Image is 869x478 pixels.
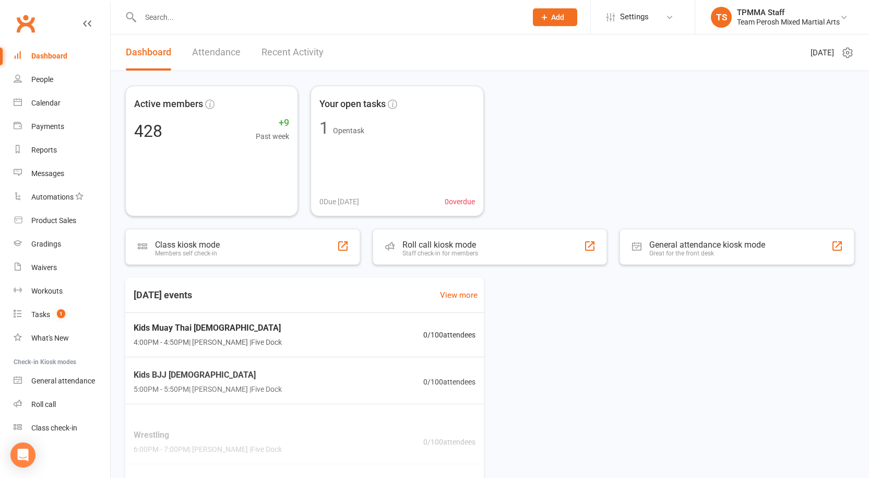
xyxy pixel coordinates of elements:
[125,286,200,305] h3: [DATE] events
[31,424,77,432] div: Class check-in
[533,8,577,26] button: Add
[620,5,649,29] span: Settings
[14,44,110,68] a: Dashboard
[14,185,110,209] a: Automations
[31,52,67,60] div: Dashboard
[134,321,282,335] span: Kids Muay Thai [DEMOGRAPHIC_DATA]
[423,329,475,341] span: 0 / 100 attendees
[14,68,110,91] a: People
[402,250,478,257] div: Staff check-in for members
[319,97,386,112] span: Your open tasks
[14,162,110,185] a: Messages
[134,383,282,395] span: 5:00PM - 5:50PM | [PERSON_NAME] | Five Dock
[402,240,478,250] div: Roll call kiosk mode
[423,436,475,447] span: 0 / 100 attendees
[134,336,282,348] span: 4:00PM - 4:50PM | [PERSON_NAME] | Five Dock
[711,7,732,28] div: TS
[134,444,282,455] span: 6:00PM - 7:00PM | [PERSON_NAME] | Five Dock
[31,122,64,131] div: Payments
[649,250,765,257] div: Great for the front desk
[31,169,64,178] div: Messages
[319,196,359,207] span: 0 Due [DATE]
[14,279,110,303] a: Workouts
[737,17,840,27] div: Team Perosh Mixed Martial Arts
[155,240,220,250] div: Class kiosk mode
[31,377,95,385] div: General attendance
[31,310,50,319] div: Tasks
[445,196,475,207] span: 0 overdue
[319,120,329,136] div: 1
[256,131,289,142] span: Past week
[10,442,35,468] div: Open Intercom Messenger
[31,193,74,201] div: Automations
[333,126,364,135] span: Open task
[13,10,39,37] a: Clubworx
[134,368,282,382] span: Kids BJJ [DEMOGRAPHIC_DATA]
[14,393,110,416] a: Roll call
[14,209,110,232] a: Product Sales
[14,115,110,138] a: Payments
[14,138,110,162] a: Reports
[31,334,69,342] div: What's New
[31,146,57,154] div: Reports
[256,115,289,131] span: +9
[31,400,56,409] div: Roll call
[14,232,110,256] a: Gradings
[155,250,220,257] div: Members self check-in
[14,327,110,350] a: What's New
[31,240,61,248] div: Gradings
[737,8,840,17] div: TPMMA Staff
[31,263,57,272] div: Waivers
[14,91,110,115] a: Calendar
[14,369,110,393] a: General attendance kiosk mode
[134,97,203,112] span: Active members
[14,256,110,279] a: Waivers
[14,303,110,327] a: Tasks 1
[31,99,61,107] div: Calendar
[649,240,765,250] div: General attendance kiosk mode
[14,416,110,440] a: Class kiosk mode
[137,10,519,25] input: Search...
[192,34,241,71] a: Attendance
[31,287,63,295] div: Workouts
[551,13,564,21] span: Add
[126,34,171,71] a: Dashboard
[31,216,76,225] div: Product Sales
[440,289,478,301] a: View more
[261,34,324,71] a: Recent Activity
[57,309,65,318] span: 1
[423,376,475,387] span: 0 / 100 attendees
[31,75,53,84] div: People
[134,428,282,442] span: Wrestling
[811,46,834,59] span: [DATE]
[134,123,162,139] div: 428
